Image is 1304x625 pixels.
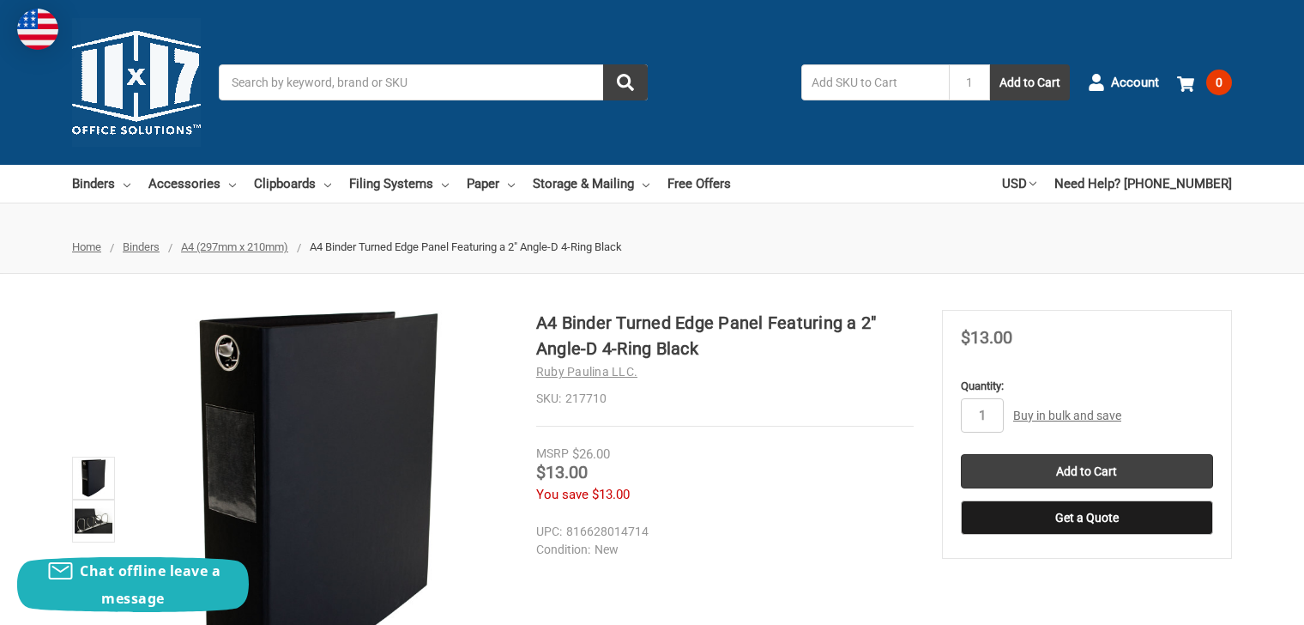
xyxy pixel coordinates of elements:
[1111,73,1159,93] span: Account
[75,502,112,540] img: A4 Binder Turned Edge Panel Featuring a 2" Angle-D 4-Ring Black
[536,462,588,482] span: $13.00
[1177,60,1232,105] a: 0
[72,18,201,147] img: 11x17.com
[349,165,449,203] a: Filing Systems
[961,327,1012,348] span: $13.00
[536,541,590,559] dt: Condition:
[148,165,236,203] a: Accessories
[1013,409,1121,422] a: Buy in bulk and save
[17,9,58,50] img: duty and tax information for United States
[592,487,630,502] span: $13.00
[254,165,331,203] a: Clipboards
[123,240,160,253] a: Binders
[536,523,906,541] dd: 816628014714
[961,501,1213,535] button: Get a Quote
[961,454,1213,488] input: Add to Cart
[961,378,1213,395] label: Quantity:
[536,523,562,541] dt: UPC:
[667,165,731,203] a: Free Offers
[801,64,949,100] input: Add SKU to Cart
[536,365,637,379] a: Ruby Paulina LLC.
[533,165,649,203] a: Storage & Mailing
[536,310,914,361] h1: A4 Binder Turned Edge Panel Featuring a 2" Angle-D 4-Ring Black
[990,64,1070,100] button: Add to Cart
[536,445,569,463] div: MSRP
[80,561,220,608] span: Chat offline leave a message
[572,446,610,462] span: $26.00
[1088,60,1159,105] a: Account
[1054,165,1232,203] a: Need Help? [PHONE_NUMBER]
[536,487,589,502] span: You save
[310,240,622,253] span: A4 Binder Turned Edge Panel Featuring a 2" Angle-D 4-Ring Black
[75,459,112,497] img: A4 Binder Turned Edge Panel Featuring a 2" Angle-D 4-Ring Black
[1206,70,1232,95] span: 0
[17,557,249,612] button: Chat offline leave a message
[1002,165,1036,203] a: USD
[1162,579,1304,625] iframe: Google Customer Reviews
[72,240,101,253] a: Home
[219,64,648,100] input: Search by keyword, brand or SKU
[536,390,561,408] dt: SKU:
[181,240,288,253] a: A4 (297mm x 210mm)
[72,165,130,203] a: Binders
[536,541,906,559] dd: New
[467,165,515,203] a: Paper
[536,390,914,408] dd: 217710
